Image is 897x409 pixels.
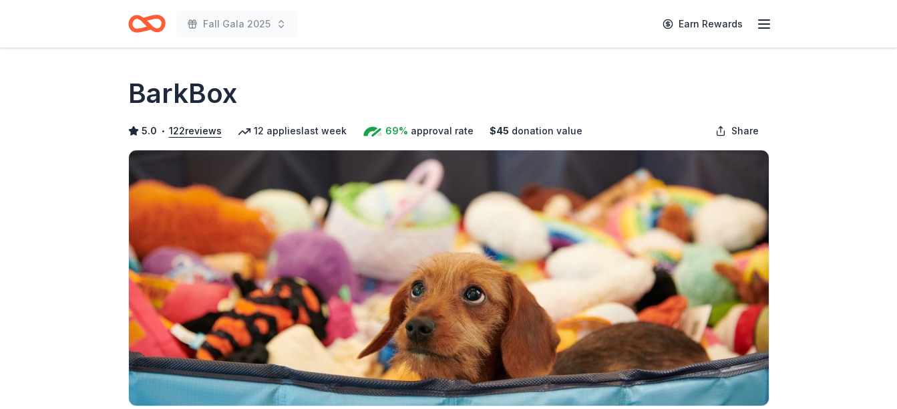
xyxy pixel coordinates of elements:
[203,16,271,32] span: Fall Gala 2025
[490,123,509,139] span: $ 45
[655,12,751,36] a: Earn Rewards
[128,8,166,39] a: Home
[385,123,408,139] span: 69%
[176,11,297,37] button: Fall Gala 2025
[705,118,769,144] button: Share
[169,123,222,139] button: 122reviews
[142,123,157,139] span: 5.0
[731,123,759,139] span: Share
[129,150,769,406] img: Image for BarkBox
[411,123,474,139] span: approval rate
[238,123,347,139] div: 12 applies last week
[160,126,165,136] span: •
[128,75,237,112] h1: BarkBox
[512,123,582,139] span: donation value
